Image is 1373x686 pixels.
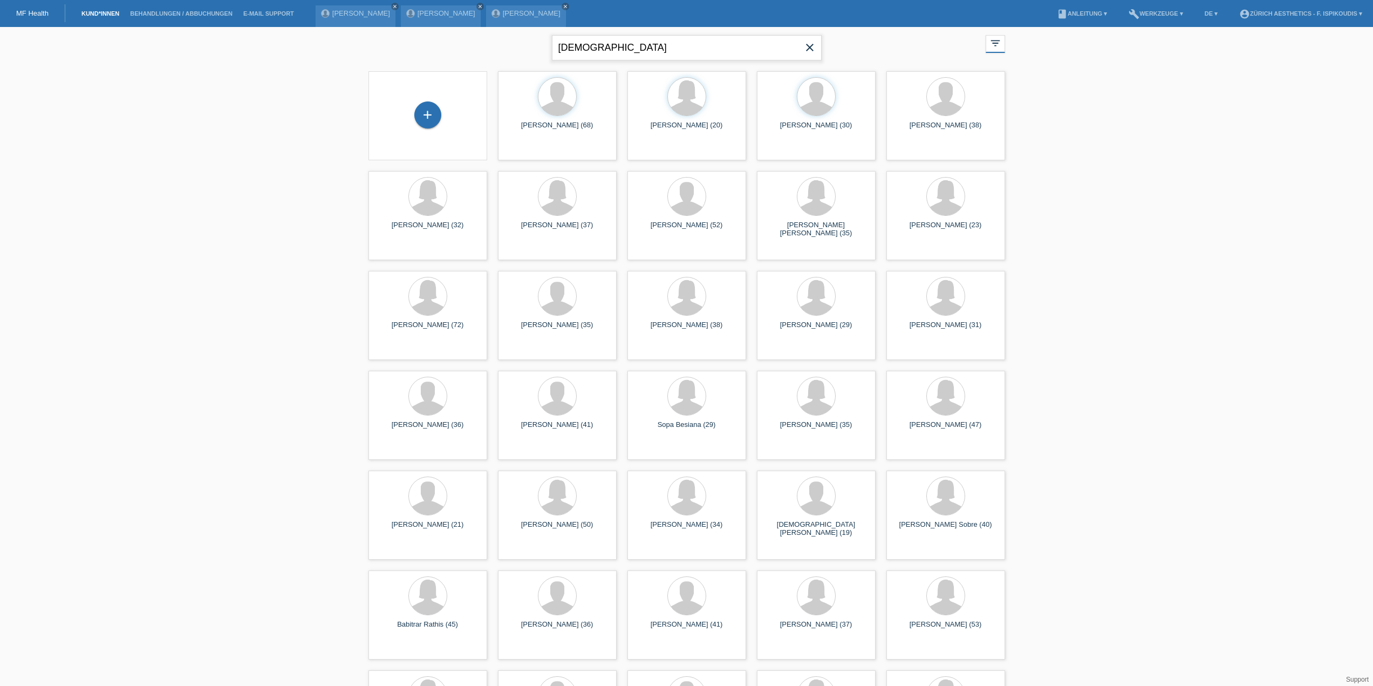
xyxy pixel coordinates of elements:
a: account_circleZürich Aesthetics - F. Ispikoudis ▾ [1234,10,1368,17]
div: Kund*in hinzufügen [415,106,441,124]
i: close [803,41,816,54]
div: [PERSON_NAME] (37) [766,620,867,637]
div: [PERSON_NAME] (29) [766,321,867,338]
div: [PERSON_NAME] Sobre (40) [895,520,996,538]
i: account_circle [1239,9,1250,19]
div: Sopa Besiana (29) [636,420,737,438]
i: book [1057,9,1068,19]
input: Suche... [552,35,822,60]
div: [PERSON_NAME] (37) [507,221,608,238]
div: [PERSON_NAME] (36) [507,620,608,637]
a: Behandlungen / Abbuchungen [125,10,238,17]
div: [PERSON_NAME] (20) [636,121,737,138]
div: [PERSON_NAME] (38) [895,121,996,138]
div: [PERSON_NAME] (53) [895,620,996,637]
div: [PERSON_NAME] (35) [507,321,608,338]
div: [PERSON_NAME] (36) [377,420,479,438]
a: E-Mail Support [238,10,299,17]
a: MF Health [16,9,49,17]
div: [PERSON_NAME] (32) [377,221,479,238]
div: [PERSON_NAME] (52) [636,221,737,238]
div: [PERSON_NAME] (38) [636,321,737,338]
a: bookAnleitung ▾ [1051,10,1112,17]
a: buildWerkzeuge ▾ [1123,10,1188,17]
div: [PERSON_NAME] (72) [377,321,479,338]
div: [PERSON_NAME] (68) [507,121,608,138]
i: close [563,4,568,9]
i: close [392,4,398,9]
div: [PERSON_NAME] (50) [507,520,608,538]
a: Kund*innen [76,10,125,17]
a: [PERSON_NAME] [332,9,390,17]
div: [DEMOGRAPHIC_DATA][PERSON_NAME] (19) [766,520,867,538]
a: close [562,3,569,10]
a: Support [1346,676,1369,683]
a: close [476,3,484,10]
i: close [477,4,483,9]
a: DE ▾ [1199,10,1223,17]
div: [PERSON_NAME] (30) [766,121,867,138]
div: [PERSON_NAME] (35) [766,420,867,438]
div: [PERSON_NAME] (41) [507,420,608,438]
a: [PERSON_NAME] [418,9,475,17]
div: [PERSON_NAME] (31) [895,321,996,338]
a: [PERSON_NAME] [503,9,561,17]
div: [PERSON_NAME] (41) [636,620,737,637]
div: [PERSON_NAME] (34) [636,520,737,538]
i: filter_list [989,37,1001,49]
div: [PERSON_NAME] (21) [377,520,479,538]
div: Babitrar Rathis (45) [377,620,479,637]
div: [PERSON_NAME] [PERSON_NAME] (35) [766,221,867,238]
div: [PERSON_NAME] (47) [895,420,996,438]
i: build [1129,9,1139,19]
div: [PERSON_NAME] (23) [895,221,996,238]
a: close [391,3,399,10]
